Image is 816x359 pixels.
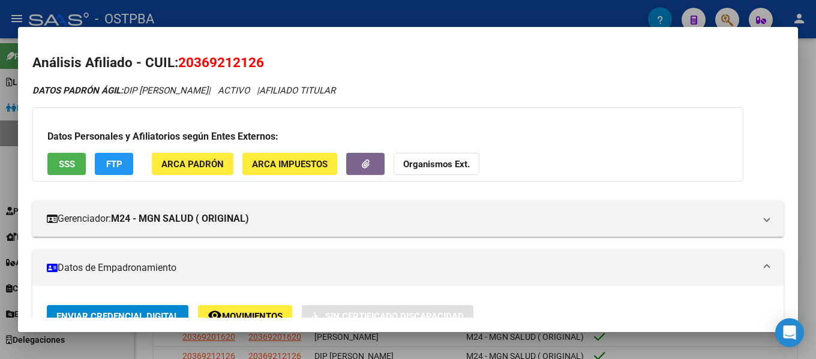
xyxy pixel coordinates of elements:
span: ARCA Impuestos [252,159,328,170]
mat-expansion-panel-header: Gerenciador:M24 - MGN SALUD ( ORIGINAL) [32,201,784,237]
div: Open Intercom Messenger [775,318,804,347]
span: SSS [59,159,75,170]
mat-expansion-panel-header: Datos de Empadronamiento [32,250,784,286]
h2: Análisis Afiliado - CUIL: [32,53,784,73]
button: Organismos Ext. [394,153,479,175]
strong: Organismos Ext. [403,159,470,170]
button: FTP [95,153,133,175]
span: 20369212126 [178,55,264,70]
button: SSS [47,153,86,175]
span: DIP [PERSON_NAME] [32,85,208,96]
strong: M24 - MGN SALUD ( ORIGINAL) [111,212,249,226]
span: ARCA Padrón [161,159,224,170]
span: Enviar Credencial Digital [56,311,179,322]
span: Sin Certificado Discapacidad [325,311,464,322]
mat-panel-title: Datos de Empadronamiento [47,261,755,275]
span: Movimientos [222,311,283,322]
strong: DATOS PADRÓN ÁGIL: [32,85,123,96]
i: | ACTIVO | [32,85,335,96]
h3: Datos Personales y Afiliatorios según Entes Externos: [47,129,728,144]
span: AFILIADO TITULAR [259,85,335,96]
button: ARCA Impuestos [242,153,337,175]
button: ARCA Padrón [152,153,233,175]
button: Movimientos [198,305,292,327]
span: FTP [106,159,122,170]
mat-panel-title: Gerenciador: [47,212,755,226]
button: Sin Certificado Discapacidad [302,305,473,327]
mat-icon: remove_red_eye [208,308,222,322]
button: Enviar Credencial Digital [47,305,188,327]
